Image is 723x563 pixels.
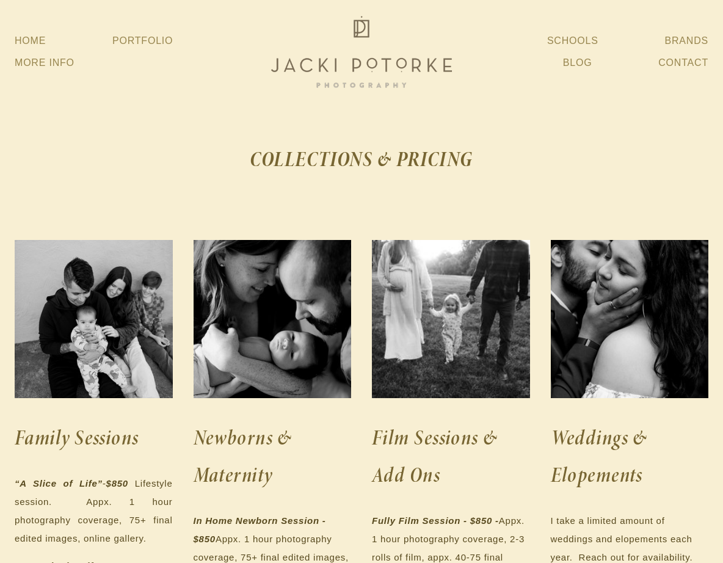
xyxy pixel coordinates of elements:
a: Portfolio [112,35,173,46]
a: More Info [15,52,74,74]
em: “A Slice of Life” [15,478,103,489]
em: $850 [106,478,128,489]
a: Schools [547,30,598,52]
h2: Family Sessions [15,419,173,456]
strong: COLLECTIONS & PRICING [250,145,473,173]
img: Jacki Potorke Sacramento Family Photographer [264,13,459,91]
h2: Weddings & Elopements [551,419,709,493]
a: Home [15,30,46,52]
a: Contact [658,52,708,74]
a: Blog [563,52,592,74]
em: In Home Newborn Session - $850 [194,515,329,544]
p: Lifestyle session. Appx. 1 hour photography coverage, 75+ final edited images, online gallery. [15,474,173,548]
h2: Film Sessions & Add Ons [372,419,530,493]
em: - [103,478,106,489]
a: Brands [665,30,708,52]
h2: Newborns & Maternity [194,419,352,493]
em: Fully Film Session - $850 - [372,515,499,526]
